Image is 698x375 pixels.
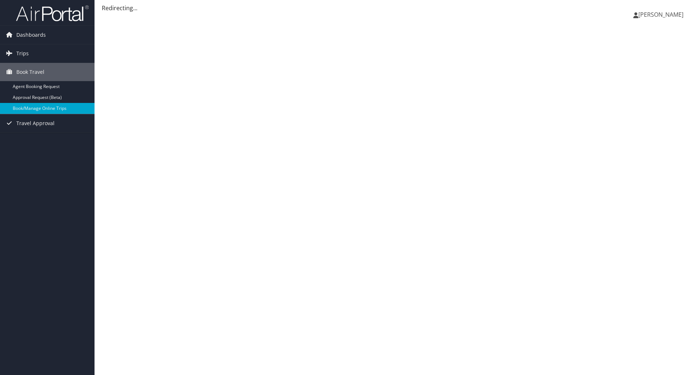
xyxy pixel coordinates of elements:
[16,114,55,132] span: Travel Approval
[16,63,44,81] span: Book Travel
[16,26,46,44] span: Dashboards
[102,4,691,12] div: Redirecting...
[16,44,29,63] span: Trips
[16,5,89,22] img: airportal-logo.png
[633,4,691,25] a: [PERSON_NAME]
[638,11,683,19] span: [PERSON_NAME]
